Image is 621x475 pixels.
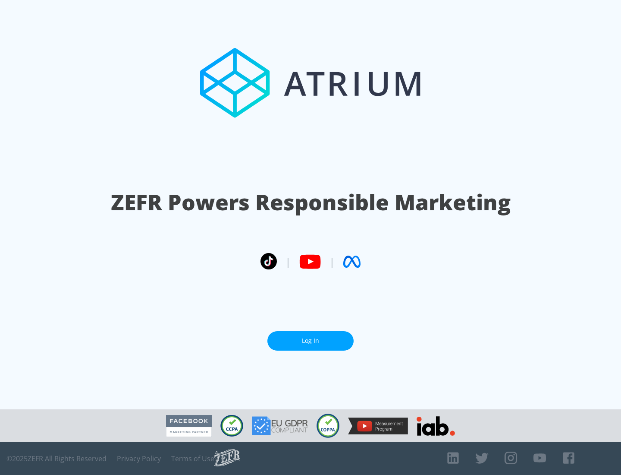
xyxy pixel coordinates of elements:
span: | [329,255,335,268]
img: COPPA Compliant [317,414,339,438]
img: GDPR Compliant [252,416,308,435]
img: Facebook Marketing Partner [166,415,212,437]
img: YouTube Measurement Program [348,418,408,434]
span: © 2025 ZEFR All Rights Reserved [6,454,107,463]
span: | [285,255,291,268]
img: CCPA Compliant [220,415,243,437]
h1: ZEFR Powers Responsible Marketing [111,187,511,217]
a: Terms of Use [171,454,214,463]
a: Log In [267,331,354,351]
img: IAB [417,416,455,436]
a: Privacy Policy [117,454,161,463]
